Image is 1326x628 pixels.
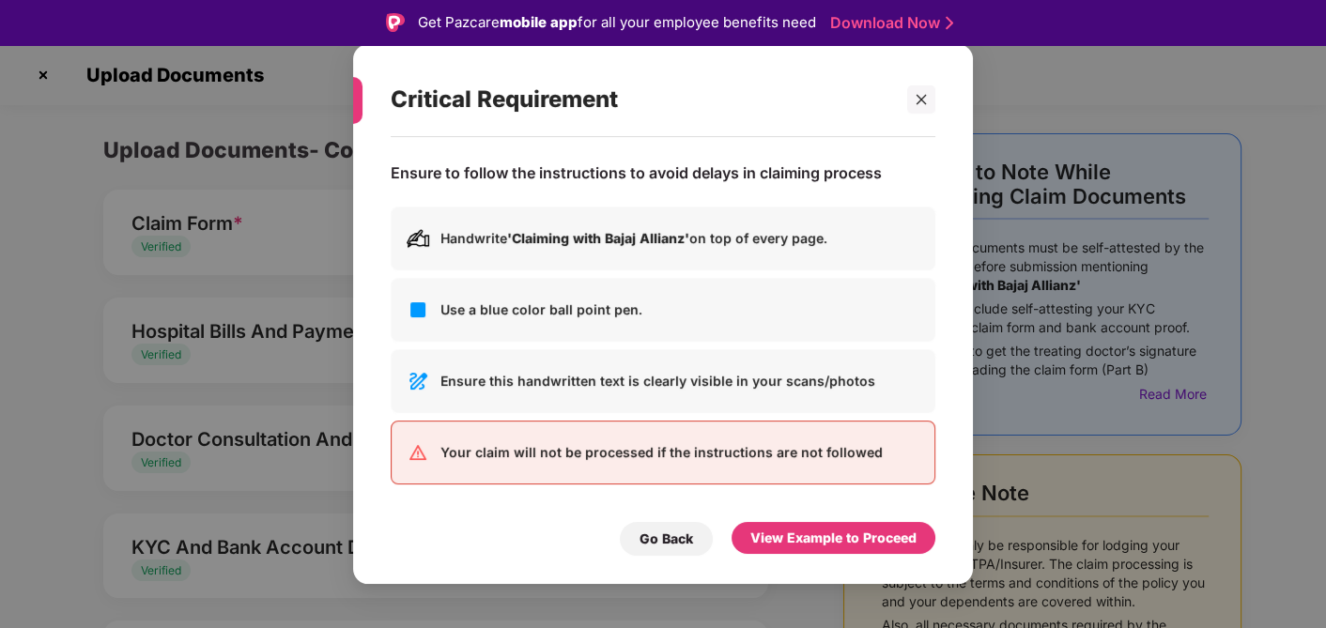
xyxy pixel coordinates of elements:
[830,13,948,33] a: Download Now
[507,230,689,246] b: 'Claiming with Bajaj Allianz'
[407,370,429,392] img: svg+xml;base64,PHN2ZyB3aWR0aD0iMjQiIGhlaWdodD0iMjQiIHZpZXdCb3g9IjAgMCAyNCAyNCIgZmlsbD0ibm9uZSIgeG...
[440,299,919,320] p: Use a blue color ball point pen.
[391,63,890,136] div: Critical Requirement
[915,93,928,106] span: close
[440,442,919,463] p: Your claim will not be processed if the instructions are not followed
[386,13,405,32] img: Logo
[407,227,429,250] img: svg+xml;base64,PHN2ZyB3aWR0aD0iMjAiIGhlaWdodD0iMjAiIHZpZXdCb3g9IjAgMCAyMCAyMCIgZmlsbD0ibm9uZSIgeG...
[440,371,919,391] p: Ensure this handwritten text is clearly visible in your scans/photos
[640,528,693,549] div: Go Back
[440,228,919,249] p: Handwrite on top of every page.
[750,528,917,548] div: View Example to Proceed
[946,13,953,33] img: Stroke
[407,299,429,321] img: svg+xml;base64,PHN2ZyB3aWR0aD0iMjQiIGhlaWdodD0iMjQiIHZpZXdCb3g9IjAgMCAyNCAyNCIgZmlsbD0ibm9uZSIgeG...
[407,441,429,464] img: svg+xml;base64,PHN2ZyB3aWR0aD0iMjQiIGhlaWdodD0iMjQiIHZpZXdCb3g9IjAgMCAyNCAyNCIgZmlsbD0ibm9uZSIgeG...
[391,163,882,183] p: Ensure to follow the instructions to avoid delays in claiming process
[418,11,816,34] div: Get Pazcare for all your employee benefits need
[500,13,578,31] strong: mobile app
